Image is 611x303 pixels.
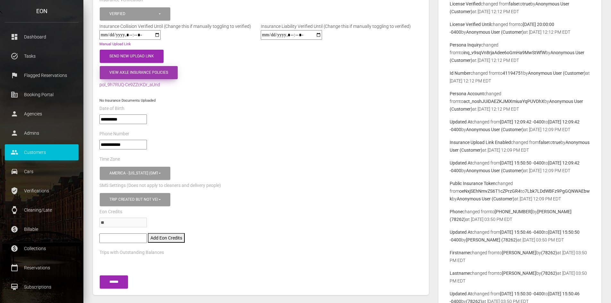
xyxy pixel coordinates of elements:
[10,147,74,157] p: Customers
[450,180,590,203] p: changed from to by at [DATE] 12:09 PM EDT
[522,1,530,6] b: true
[5,48,79,64] a: task_alt Tasks
[10,263,74,273] p: Reservations
[100,167,170,180] button: America - New York (GMT -05:00)
[10,244,74,253] p: Collections
[450,140,511,145] b: Insurance Upload Link Enabled
[466,29,524,35] b: Anonymous User (Customer)
[5,125,79,141] a: person Admins
[500,230,544,235] b: [DATE] 15:50:46 -0400
[539,140,548,145] b: false
[450,230,472,235] b: Updated At
[100,193,170,206] button: Trip created but not verified, Customer is verified and trip is set to go
[466,168,524,173] b: Anonymous User (Customer)
[5,164,79,180] a: drive_eta Cars
[100,50,164,63] button: Send New Upload Link
[450,71,471,76] b: Id Number
[10,51,74,61] p: Tasks
[10,224,74,234] p: Billable
[10,282,74,292] p: Subscriptions
[99,105,124,112] label: Date of Birth
[466,127,524,132] b: Anonymous User (Customer)
[100,66,178,79] button: View Axle Insurance Policies
[5,183,79,199] a: verified_user Verifications
[450,250,470,255] b: Firstname
[99,209,122,215] label: Eon Credits
[10,32,74,42] p: Dashboard
[450,119,472,124] b: Updated At
[99,182,221,189] label: SMS Settings (Does not apply to cleaners and delivery people)
[450,41,590,64] p: changed from to by at [DATE] 12:12 PM EDT
[450,1,481,6] b: License Verified
[500,291,544,296] b: [DATE] 15:50:30 -0400
[450,159,590,174] p: changed from to by at [DATE] 12:09 PM EDT
[450,69,590,85] p: changed from to by at [DATE] 12:12 PM EDT
[10,71,74,80] p: Flagged Reservations
[450,160,472,165] b: Updated At
[450,139,590,154] p: changed from to by at [DATE] 12:09 PM EDT
[450,42,481,47] b: Persona Inquiry
[450,249,590,264] p: changed from to by at [DATE] 03:50 PM EDT
[450,91,484,96] b: Persona Account
[109,171,158,176] div: America - [US_STATE] (GMT -05:00)
[450,181,496,186] b: Public Insurance Token
[450,228,590,244] p: changed from to by at [DATE] 03:50 PM EDT
[95,22,256,30] div: Insurance Collision Verified Until (Change this if manually toggling to verified)
[450,21,590,36] p: changed from to by at [DATE] 12:12 PM EDT
[553,140,561,145] b: true
[450,118,590,133] p: changed from to by at [DATE] 12:09 PM EDT
[100,7,170,21] button: Verified
[5,144,79,160] a: people Customers
[256,22,416,30] div: Insurance Liability Verified Until (Change this if manually toggling to verified)
[5,87,79,103] a: corporate_fare Booking Portal
[450,271,470,276] b: Lastname
[99,98,156,103] small: No Insurance Documents Uploaded
[450,269,590,285] p: changed from to by at [DATE] 03:50 PM EDT
[99,249,164,256] label: Trips with Outstanding Balances
[148,233,185,243] button: Add Eon Credits
[450,208,590,223] p: changed from to by at [DATE] 03:50 PM EDT
[109,197,158,202] div: Trip created but not verified , Customer is verified and trip is set to go
[10,167,74,176] p: Cars
[99,156,120,163] label: Time Zone
[463,99,544,104] b: act_noshJUiDAEZKJMiXmiuaYqPUVDhX
[5,202,79,218] a: watch Cleaning/Late
[109,11,158,17] div: Verified
[99,82,160,87] a: pol_9h7RUQ-Ce9ZZcKDr_aUnd
[10,90,74,99] p: Booking Portal
[10,128,74,138] p: Admins
[541,271,557,276] b: (78262)
[450,291,472,296] b: Updated At
[5,240,79,257] a: paid Collections
[450,209,462,214] b: Phone
[528,71,586,76] b: Anonymous User (Customer)
[5,67,79,83] a: flag Flagged Reservations
[495,209,532,214] b: [PHONE_NUMBER]
[500,119,544,124] b: [DATE] 12:09:42 -0400
[450,22,491,27] b: License Verified Until
[541,250,557,255] b: (78262)
[10,205,74,215] p: Cleaning/Late
[450,90,590,113] p: changed from to by at [DATE] 12:12 PM EDT
[5,106,79,122] a: person Agencies
[5,279,79,295] a: card_membership Subscriptions
[5,221,79,237] a: paid Billable
[500,160,544,165] b: [DATE] 15:50:50 -0400
[502,271,536,276] b: [PERSON_NAME]
[99,42,131,46] a: Manual Upload Link
[99,131,129,137] label: Phone Number
[459,189,521,194] b: oeNxjSEhNmvZS6T1cZPrzGR4
[10,186,74,196] p: Verifications
[503,71,523,76] b: 41194751
[463,50,546,55] b: inq_v9sqVn8rjaAdee6oGmHa9MwStWfW
[502,250,536,255] b: [PERSON_NAME]
[5,260,79,276] a: calendar_today Reservations
[5,29,79,45] a: dashboard Dashboard
[509,1,518,6] b: false
[10,109,74,119] p: Agencies
[457,196,514,201] b: Anonymous User (Customer)
[466,237,517,242] b: [PERSON_NAME] (78262)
